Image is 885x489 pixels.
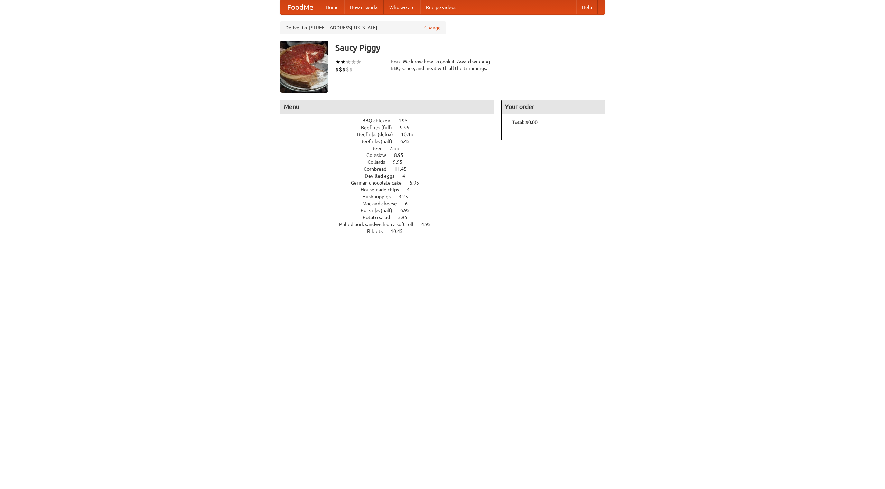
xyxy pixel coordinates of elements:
li: $ [335,66,339,73]
a: Devilled eggs 4 [365,173,418,179]
div: Pork. We know how to cook it. Award-winning BBQ sauce, and meat with all the trimmings. [391,58,494,72]
li: ★ [346,58,351,66]
span: 10.45 [391,228,410,234]
li: $ [349,66,353,73]
li: ★ [351,58,356,66]
a: How it works [344,0,384,14]
a: Beef ribs (full) 9.95 [361,125,422,130]
a: Beer 7.55 [371,145,412,151]
span: 6 [405,201,414,206]
span: Beef ribs (full) [361,125,399,130]
span: Potato salad [363,215,397,220]
a: Change [424,24,441,31]
a: Mac and cheese 6 [362,201,420,206]
a: Pork ribs (half) 6.95 [361,208,422,213]
a: Collards 9.95 [367,159,415,165]
a: German chocolate cake 5.95 [351,180,432,186]
span: Beef ribs (delux) [357,132,400,137]
a: Home [320,0,344,14]
img: angular.jpg [280,41,328,93]
span: 9.95 [400,125,416,130]
span: Devilled eggs [365,173,401,179]
span: 3.95 [398,215,414,220]
span: German chocolate cake [351,180,409,186]
span: 9.95 [393,159,409,165]
li: ★ [341,58,346,66]
li: $ [342,66,346,73]
h4: Your order [502,100,605,114]
a: Housemade chips 4 [361,187,422,192]
a: Coleslaw 8.95 [366,152,416,158]
a: Recipe videos [420,0,462,14]
span: 4 [407,187,417,192]
span: BBQ chicken [362,118,397,123]
h4: Menu [280,100,494,114]
span: 4.95 [421,222,438,227]
span: Collards [367,159,392,165]
a: Pulled pork sandwich on a soft roll 4.95 [339,222,444,227]
span: Hushpuppies [362,194,398,199]
span: 4.95 [398,118,414,123]
a: Beef ribs (delux) 10.45 [357,132,426,137]
span: Beer [371,145,389,151]
span: Riblets [367,228,390,234]
a: BBQ chicken 4.95 [362,118,420,123]
li: $ [346,66,349,73]
span: 10.45 [401,132,420,137]
span: Mac and cheese [362,201,404,206]
span: Coleslaw [366,152,393,158]
a: Who we are [384,0,420,14]
span: Beef ribs (half) [360,139,399,144]
span: Housemade chips [361,187,406,192]
a: Help [576,0,598,14]
span: 7.55 [390,145,406,151]
a: Hushpuppies 3.25 [362,194,421,199]
span: 3.25 [399,194,415,199]
a: Potato salad 3.95 [363,215,420,220]
span: 4 [402,173,412,179]
li: ★ [356,58,361,66]
b: Total: $0.00 [512,120,538,125]
span: 11.45 [394,166,413,172]
a: Beef ribs (half) 6.45 [360,139,422,144]
a: Riblets 10.45 [367,228,416,234]
h3: Saucy Piggy [335,41,605,55]
span: Cornbread [364,166,393,172]
span: Pork ribs (half) [361,208,399,213]
span: 6.95 [400,208,417,213]
li: ★ [335,58,341,66]
div: Deliver to: [STREET_ADDRESS][US_STATE] [280,21,446,34]
a: Cornbread 11.45 [364,166,419,172]
li: $ [339,66,342,73]
span: Pulled pork sandwich on a soft roll [339,222,420,227]
span: 8.95 [394,152,410,158]
a: FoodMe [280,0,320,14]
span: 5.95 [410,180,426,186]
span: 6.45 [400,139,417,144]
